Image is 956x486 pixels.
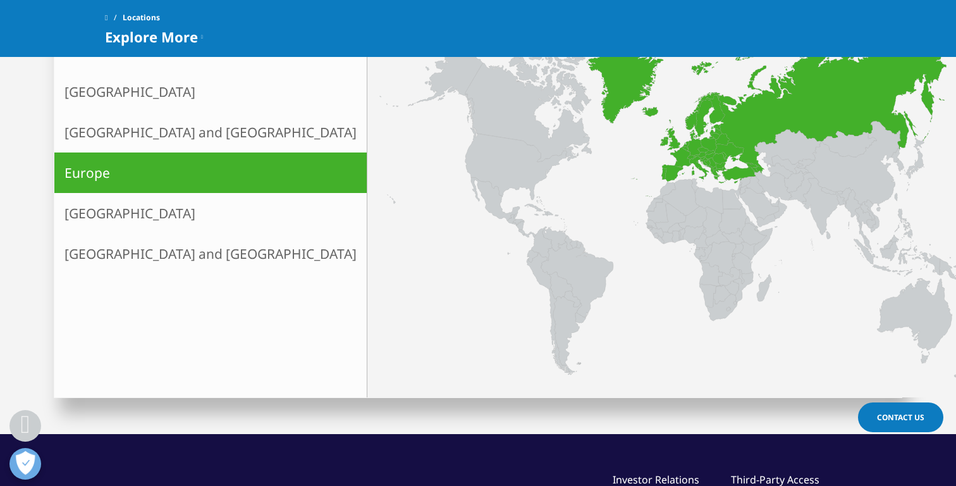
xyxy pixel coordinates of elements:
button: Open Preferences [9,448,41,480]
span: Locations [123,6,160,29]
a: [GEOGRAPHIC_DATA] [54,193,367,234]
a: [GEOGRAPHIC_DATA] and [GEOGRAPHIC_DATA] [54,112,367,153]
a: [GEOGRAPHIC_DATA] and [GEOGRAPHIC_DATA] [54,234,367,274]
a: [GEOGRAPHIC_DATA] [54,72,367,112]
span: Contact Us [877,412,924,423]
a: Contact Us [858,402,943,432]
span: Explore More [105,29,198,44]
a: Europe [54,153,367,193]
